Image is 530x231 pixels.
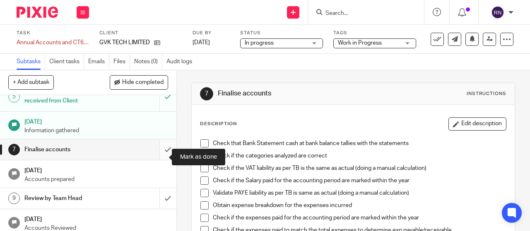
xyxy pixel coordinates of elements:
[24,86,109,107] h1: Review the information received from Client
[213,139,506,148] p: Check that Bank Statement cash at bank balance tallies with the statements
[333,30,416,36] label: Tags
[17,30,89,36] label: Task
[467,90,506,97] div: Instructions
[113,54,130,70] a: Files
[17,38,89,47] div: Annual Accounts and CT600
[122,79,164,86] span: Hide completed
[17,54,45,70] a: Subtasks
[166,54,196,70] a: Audit logs
[448,117,506,131] button: Edit description
[338,40,382,46] span: Work in Progress
[99,30,182,36] label: Client
[245,40,274,46] span: In progress
[17,7,58,18] img: Pixie
[24,143,109,156] h1: Finalise accounts
[200,87,213,100] div: 7
[213,189,506,197] p: Validate PAYE liability as per TB is same as actual (doing a manual calculation)
[24,213,168,224] h1: [DATE]
[200,121,237,127] p: Description
[193,40,210,45] span: [DATE]
[240,30,323,36] label: Status
[8,144,20,155] div: 7
[99,38,150,47] p: GVK TECH LIMITED
[8,75,54,89] button: + Add subtask
[213,201,506,210] p: Obtain expense breakdown for the expenses incurred
[193,30,230,36] label: Due by
[24,175,168,183] p: Accounts prepared
[49,54,84,70] a: Client tasks
[88,54,109,70] a: Emails
[213,214,506,222] p: Check if the expenses paid for the accounting period are marked within the year
[110,75,168,89] button: Hide completed
[213,152,506,160] p: Check if the categories analyzed are correct
[134,54,162,70] a: Notes (0)
[491,6,504,19] img: svg%3E
[218,89,371,98] h1: Finalise accounts
[24,116,168,126] h1: [DATE]
[8,193,20,204] div: 9
[8,91,20,102] div: 5
[213,176,506,185] p: Check if the Salary paid for the accounting period are marked within the year
[24,126,168,135] p: Information gathered
[213,164,506,172] p: Check if the VAT liability as per TB is the same as actual (doing a manual calculation)
[24,192,109,205] h1: Review by Team Head
[24,164,168,175] h1: [DATE]
[325,10,399,17] input: Search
